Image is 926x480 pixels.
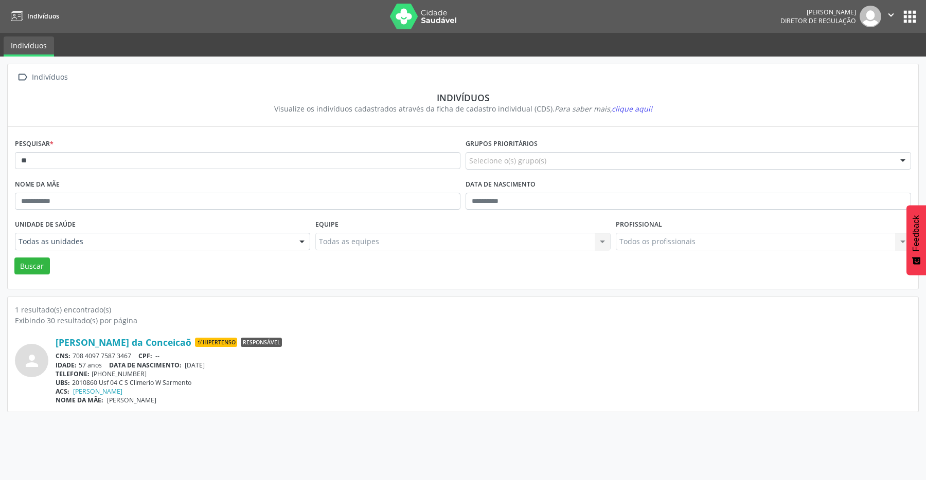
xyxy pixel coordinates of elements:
[56,337,191,348] a: [PERSON_NAME] da Conceicaõ
[15,70,69,85] a:  Indivíduos
[7,8,59,25] a: Indivíduos
[860,6,881,27] img: img
[107,396,156,404] span: [PERSON_NAME]
[881,6,901,27] button: 
[56,387,69,396] span: ACS:
[14,257,50,275] button: Buscar
[19,236,289,247] span: Todas as unidades
[56,361,77,370] span: IDADE:
[780,16,856,25] span: Diretor de regulação
[4,36,54,57] a: Indivíduos
[469,155,546,166] span: Selecione o(s) grupo(s)
[466,177,536,193] label: Data de nascimento
[15,136,54,152] label: Pesquisar
[73,387,122,396] a: [PERSON_NAME]
[56,361,911,370] div: 57 anos
[56,352,911,360] div: 708 4097 7587 3467
[22,103,904,114] div: Visualize os indivíduos cadastrados através da ficha de cadastro individual (CDS).
[109,361,182,370] span: DATA DE NASCIMENTO:
[56,378,70,387] span: UBS:
[780,8,856,16] div: [PERSON_NAME]
[155,352,159,360] span: --
[15,70,30,85] i: 
[912,215,921,251] span: Feedback
[241,338,282,347] span: Responsável
[56,378,911,387] div: 2010860 Usf 04 C S Climerio W Sarmento
[22,92,904,103] div: Indivíduos
[27,12,59,21] span: Indivíduos
[23,352,41,370] i: person
[15,217,76,233] label: Unidade de saúde
[612,104,652,114] span: clique aqui!
[15,177,60,193] label: Nome da mãe
[906,205,926,275] button: Feedback - Mostrar pesquisa
[616,217,662,233] label: Profissional
[15,304,911,315] div: 1 resultado(s) encontrado(s)
[15,315,911,326] div: Exibindo 30 resultado(s) por página
[185,361,205,370] span: [DATE]
[195,338,237,347] span: Hipertenso
[466,136,538,152] label: Grupos prioritários
[885,9,897,21] i: 
[56,396,103,404] span: NOME DA MÃE:
[30,70,69,85] div: Indivíduos
[56,352,70,360] span: CNS:
[56,370,90,378] span: TELEFONE:
[138,352,152,360] span: CPF:
[315,217,339,233] label: Equipe
[901,8,919,26] button: apps
[56,370,911,378] div: [PHONE_NUMBER]
[555,104,652,114] i: Para saber mais,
